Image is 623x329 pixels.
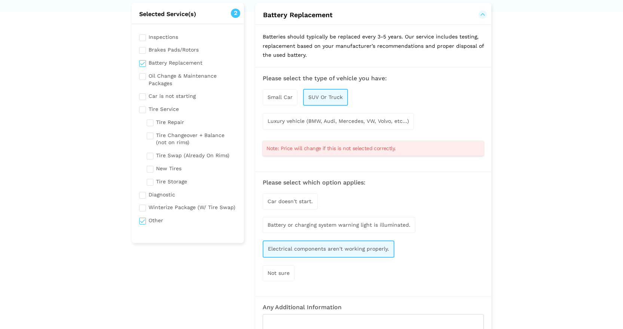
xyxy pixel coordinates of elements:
span: Not sure [268,270,290,276]
h3: Please select which option applies: [263,179,484,186]
span: Luxury vehicle (BMW, Audi, Mercedes, VW, Volvo, etc...) [268,118,409,124]
span: Battery or charging system warning light is illuminated. [268,222,410,228]
span: Small Car [268,94,293,100]
p: Batteries should typically be replaced every 3-5 years. Our service includes testing, replacement... [255,25,491,67]
span: SUV Or Truck [308,94,343,100]
h3: Any Additional Information [263,304,484,311]
span: Note: Price will change if this is not selected correctly. [266,145,396,152]
span: Car doesn't start. [268,198,313,204]
button: Battery Replacement [263,10,484,19]
span: Electrical components aren't working properly. [268,246,389,252]
span: 2 [231,9,240,18]
h2: Selected Service(s) [132,10,244,18]
h3: Please select the type of vehicle you have: [263,75,484,82]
